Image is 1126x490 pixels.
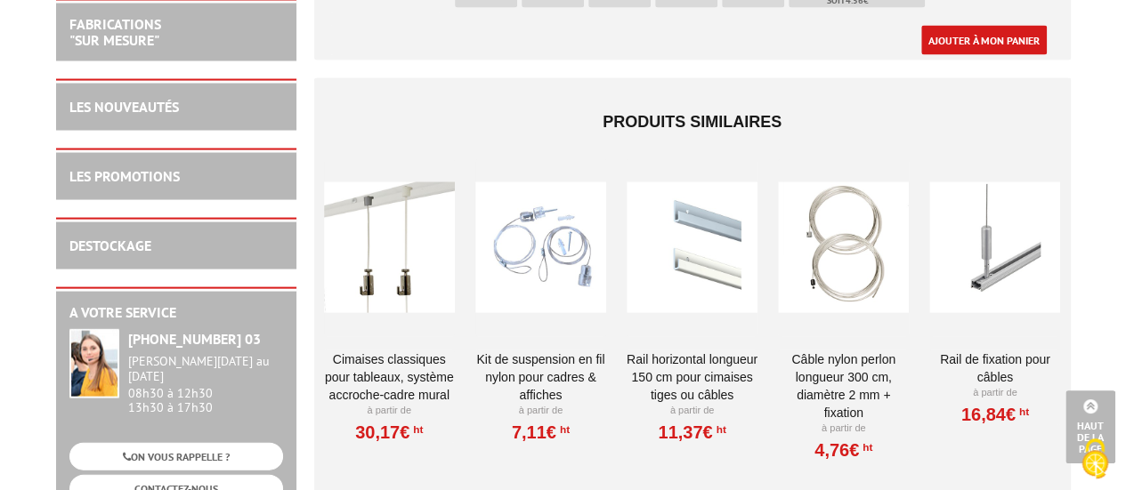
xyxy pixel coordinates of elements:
[475,404,606,418] p: À partir de
[69,237,151,254] a: DESTOCKAGE
[713,423,726,436] sup: HT
[128,330,261,348] strong: [PHONE_NUMBER] 03
[69,329,119,398] img: widget-service.jpg
[627,350,757,404] a: Rail horizontal longueur 150 cm pour cimaises tiges ou câbles
[627,404,757,418] p: À partir de
[658,427,725,438] a: 11,37€HT
[961,409,1029,420] a: 16,84€HT
[1073,437,1117,481] img: Cookies (fenêtre modale)
[859,441,872,454] sup: HT
[929,386,1060,400] p: À partir de
[409,423,423,436] sup: HT
[69,98,179,116] a: LES NOUVEAUTÉS
[324,350,455,404] a: Cimaises CLASSIQUES pour tableaux, système accroche-cadre mural
[929,350,1060,386] a: Rail de fixation pour câbles
[475,350,606,404] a: Kit de suspension en fil nylon pour cadres & affiches
[69,167,180,185] a: LES PROMOTIONS
[1064,430,1126,490] button: Cookies (fenêtre modale)
[778,422,909,436] p: À partir de
[1016,406,1029,418] sup: HT
[324,404,455,418] p: À partir de
[778,350,909,422] a: Câble nylon perlon longueur 300 cm, diamètre 2 mm + fixation
[814,445,872,455] a: 4,76€HT
[69,443,283,470] a: ON VOUS RAPPELLE ?
[69,15,161,49] a: FABRICATIONS"Sur Mesure"
[69,305,283,321] h2: A votre service
[128,354,283,415] div: 08h30 à 12h30 13h30 à 17h30
[603,113,782,131] span: Produits similaires
[1065,390,1115,463] a: Haut de la page
[355,427,423,438] a: 30,17€HT
[128,354,283,384] div: [PERSON_NAME][DATE] au [DATE]
[921,26,1047,55] a: Ajouter à mon panier
[512,427,570,438] a: 7,11€HT
[556,423,570,436] sup: HT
